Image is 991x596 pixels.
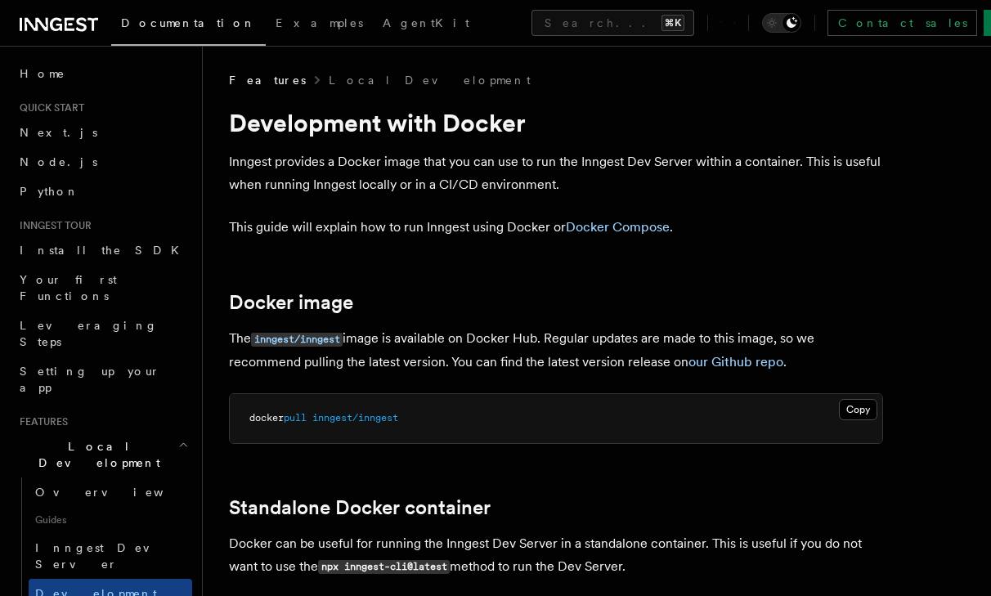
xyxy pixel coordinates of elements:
p: Docker can be useful for running the Inngest Dev Server in a standalone container. This is useful... [229,532,883,579]
span: Documentation [121,16,256,29]
span: Setting up your app [20,365,160,394]
a: our Github repo [688,354,783,370]
a: Standalone Docker container [229,496,491,519]
p: This guide will explain how to run Inngest using Docker or . [229,216,883,239]
span: Node.js [20,155,97,168]
span: Examples [276,16,363,29]
span: Home [20,65,65,82]
span: Guides [29,507,192,533]
button: Search...⌘K [531,10,694,36]
h1: Development with Docker [229,108,883,137]
span: Leveraging Steps [20,319,158,348]
a: Local Development [329,72,531,88]
a: Examples [266,5,373,44]
span: Features [229,72,306,88]
a: Documentation [111,5,266,46]
button: Local Development [13,432,192,477]
span: pull [284,412,307,423]
span: Python [20,185,79,198]
code: npx inngest-cli@latest [318,560,450,574]
code: inngest/inngest [251,333,343,347]
a: Inngest Dev Server [29,533,192,579]
span: Quick start [13,101,84,114]
a: Install the SDK [13,235,192,265]
a: Node.js [13,147,192,177]
span: Inngest tour [13,219,92,232]
span: Next.js [20,126,97,139]
kbd: ⌘K [661,15,684,31]
a: Setting up your app [13,356,192,402]
span: inngest/inngest [312,412,398,423]
p: Inngest provides a Docker image that you can use to run the Inngest Dev Server within a container... [229,150,883,196]
a: Home [13,59,192,88]
span: Inngest Dev Server [35,541,175,571]
span: Install the SDK [20,244,189,257]
a: Docker image [229,291,353,314]
a: Python [13,177,192,206]
span: Local Development [13,438,178,471]
span: docker [249,412,284,423]
span: Your first Functions [20,273,117,302]
button: Copy [839,399,877,420]
a: Leveraging Steps [13,311,192,356]
a: Contact sales [827,10,977,36]
a: Your first Functions [13,265,192,311]
a: AgentKit [373,5,479,44]
span: Overview [35,486,204,499]
a: Next.js [13,118,192,147]
p: The image is available on Docker Hub. Regular updates are made to this image, so we recommend pul... [229,327,883,374]
a: Docker Compose [566,219,670,235]
span: AgentKit [383,16,469,29]
span: Features [13,415,68,428]
button: Toggle dark mode [762,13,801,33]
a: inngest/inngest [251,330,343,346]
a: Overview [29,477,192,507]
